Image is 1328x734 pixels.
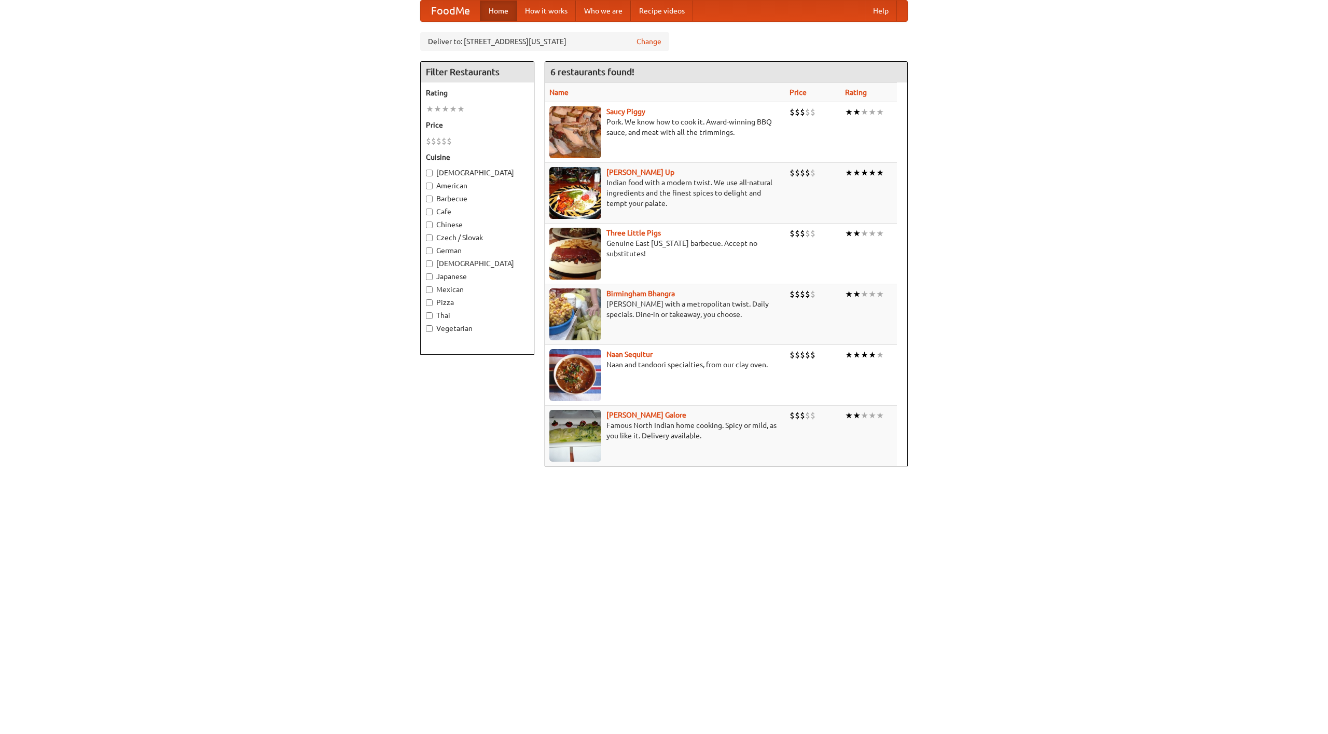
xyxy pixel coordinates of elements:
[549,299,781,320] p: [PERSON_NAME] with a metropolitan twist. Daily specials. Dine-in or takeaway, you choose.
[795,167,800,178] li: $
[549,106,601,158] img: saucy.jpg
[795,349,800,361] li: $
[876,288,884,300] li: ★
[426,310,529,321] label: Thai
[868,288,876,300] li: ★
[606,107,645,116] a: Saucy Piggy
[861,349,868,361] li: ★
[876,228,884,239] li: ★
[576,1,631,21] a: Who we are
[795,106,800,118] li: $
[549,167,601,219] img: curryup.jpg
[426,219,529,230] label: Chinese
[549,420,781,441] p: Famous North Indian home cooking. Spicy or mild, as you like it. Delivery available.
[434,103,441,115] li: ★
[426,271,529,282] label: Japanese
[790,106,795,118] li: $
[606,289,675,298] a: Birmingham Bhangra
[805,349,810,361] li: $
[606,168,674,176] b: [PERSON_NAME] Up
[426,299,433,306] input: Pizza
[426,168,529,178] label: [DEMOGRAPHIC_DATA]
[810,106,815,118] li: $
[517,1,576,21] a: How it works
[549,117,781,137] p: Pork. We know how to cook it. Award-winning BBQ sauce, and meat with all the trimmings.
[868,167,876,178] li: ★
[845,410,853,421] li: ★
[876,106,884,118] li: ★
[795,288,800,300] li: $
[426,260,433,267] input: [DEMOGRAPHIC_DATA]
[865,1,897,21] a: Help
[876,410,884,421] li: ★
[790,288,795,300] li: $
[790,410,795,421] li: $
[845,106,853,118] li: ★
[606,229,661,237] a: Three Little Pigs
[868,228,876,239] li: ★
[426,152,529,162] h5: Cuisine
[426,312,433,319] input: Thai
[449,103,457,115] li: ★
[861,288,868,300] li: ★
[853,106,861,118] li: ★
[861,106,868,118] li: ★
[845,349,853,361] li: ★
[431,135,436,147] li: $
[549,359,781,370] p: Naan and tandoori specialties, from our clay oven.
[606,411,686,419] a: [PERSON_NAME] Galore
[426,325,433,332] input: Vegetarian
[861,410,868,421] li: ★
[549,177,781,209] p: Indian food with a modern twist. We use all-natural ingredients and the finest spices to delight ...
[805,106,810,118] li: $
[853,288,861,300] li: ★
[810,349,815,361] li: $
[868,349,876,361] li: ★
[631,1,693,21] a: Recipe videos
[457,103,465,115] li: ★
[606,350,653,358] a: Naan Sequitur
[549,228,601,280] img: littlepigs.jpg
[441,103,449,115] li: ★
[800,167,805,178] li: $
[861,167,868,178] li: ★
[800,410,805,421] li: $
[795,410,800,421] li: $
[876,349,884,361] li: ★
[790,167,795,178] li: $
[426,170,433,176] input: [DEMOGRAPHIC_DATA]
[420,32,669,51] div: Deliver to: [STREET_ADDRESS][US_STATE]
[810,228,815,239] li: $
[426,193,529,204] label: Barbecue
[810,167,815,178] li: $
[549,88,569,96] a: Name
[805,228,810,239] li: $
[550,67,634,77] ng-pluralize: 6 restaurants found!
[426,245,529,256] label: German
[868,106,876,118] li: ★
[853,167,861,178] li: ★
[549,410,601,462] img: currygalore.jpg
[426,232,529,243] label: Czech / Slovak
[810,410,815,421] li: $
[549,288,601,340] img: bhangra.jpg
[800,106,805,118] li: $
[845,228,853,239] li: ★
[426,103,434,115] li: ★
[853,349,861,361] li: ★
[800,228,805,239] li: $
[426,297,529,308] label: Pizza
[426,183,433,189] input: American
[436,135,441,147] li: $
[549,349,601,401] img: naansequitur.jpg
[805,410,810,421] li: $
[426,221,433,228] input: Chinese
[853,410,861,421] li: ★
[810,288,815,300] li: $
[800,349,805,361] li: $
[426,88,529,98] h5: Rating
